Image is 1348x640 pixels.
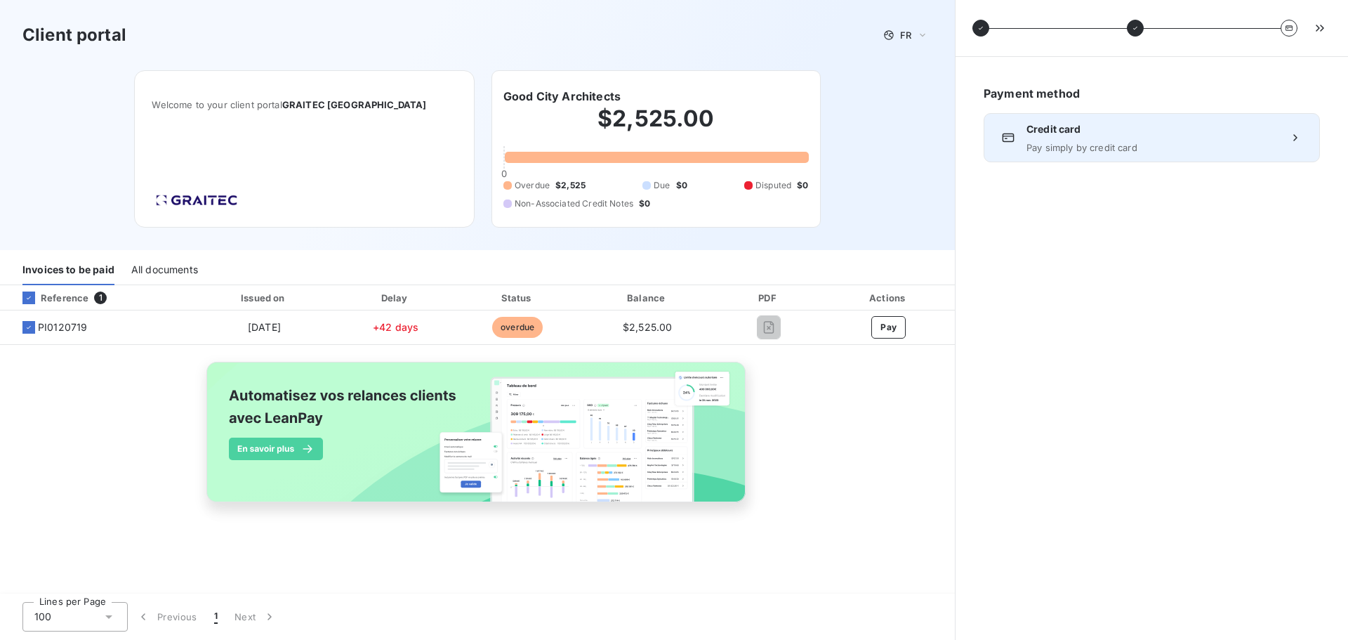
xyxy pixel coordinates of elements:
[639,197,650,210] span: $0
[501,168,507,179] span: 0
[206,602,226,632] button: 1
[555,179,586,192] span: $2,525
[152,190,242,210] img: Company logo
[34,610,51,624] span: 100
[654,179,670,192] span: Due
[515,179,550,192] span: Overdue
[282,99,427,110] span: GRAITEC [GEOGRAPHIC_DATA]
[373,321,418,333] span: +42 days
[718,291,820,305] div: PDF
[900,30,911,41] span: FR
[492,317,543,338] span: overdue
[623,321,672,333] span: $2,525.00
[131,256,198,285] div: All documents
[503,105,809,147] h2: $2,525.00
[195,291,333,305] div: Issued on
[226,602,285,632] button: Next
[38,320,87,334] span: PI0120719
[1026,142,1277,153] span: Pay simply by credit card
[503,88,621,105] h6: Good City Architects
[152,99,457,110] span: Welcome to your client portal
[755,179,791,192] span: Disputed
[984,85,1320,102] h6: Payment method
[1026,122,1277,136] span: Credit card
[94,292,107,304] span: 1
[339,291,453,305] div: Delay
[248,321,281,333] span: [DATE]
[515,197,633,210] span: Non-Associated Credit Notes
[194,353,761,526] img: banner
[214,610,218,624] span: 1
[11,292,88,304] div: Reference
[22,256,114,285] div: Invoices to be paid
[871,316,906,339] button: Pay
[825,291,952,305] div: Actions
[676,179,687,192] span: $0
[583,291,713,305] div: Balance
[22,22,126,48] h3: Client portal
[797,179,808,192] span: $0
[128,602,206,632] button: Previous
[458,291,577,305] div: Status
